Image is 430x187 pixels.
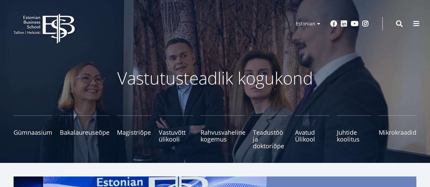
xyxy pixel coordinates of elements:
[159,129,193,143] span: Vastuvõtt ülikooli
[201,129,245,143] span: Rahvusvaheline kogemus
[201,115,245,149] a: Rahvusvaheline kogemus
[351,20,359,27] a: Youtube
[379,129,416,136] span: Mikrokraadid
[295,115,329,149] a: Avatud Ülikool
[60,129,109,136] span: Bakalaureuseõpe
[341,20,347,27] a: Linkedin
[337,129,371,143] span: Juhtide koolitus
[379,115,416,149] a: Mikrokraadid
[14,115,52,149] a: Gümnaasium
[14,129,52,136] span: Gümnaasium
[362,20,369,27] a: Instagram
[117,115,151,149] a: Magistriõpe
[60,115,109,149] a: Bakalaureuseõpe
[253,115,287,149] a: Teadustöö ja doktoriõpe
[117,129,151,136] span: Magistriõpe
[295,129,329,143] span: Avatud Ülikool
[330,20,337,27] a: Facebook
[159,115,193,149] a: Vastuvõtt ülikooli
[253,129,287,149] span: Teadustöö ja doktoriõpe
[35,68,395,88] p: Vastutusteadlik kogukond
[337,115,371,149] a: Juhtide koolitus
